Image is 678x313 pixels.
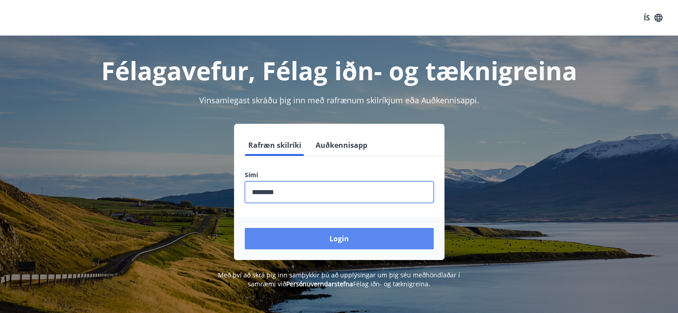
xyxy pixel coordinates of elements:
[199,95,479,106] span: Vinsamlegast skráðu þig inn með rafrænum skilríkjum eða Auðkennisappi.
[312,134,371,156] button: Auðkennisapp
[218,271,460,288] span: Með því að skrá þig inn samþykkir þú að upplýsingar um þig séu meðhöndlaðar í samræmi við Félag i...
[245,228,434,249] button: Login
[286,280,353,288] a: Persónuverndarstefna
[29,53,649,87] h1: Félagavefur, Félag iðn- og tæknigreina
[245,171,434,179] label: Sími
[245,134,305,156] button: Rafræn skilríki
[639,10,667,26] button: ÍS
